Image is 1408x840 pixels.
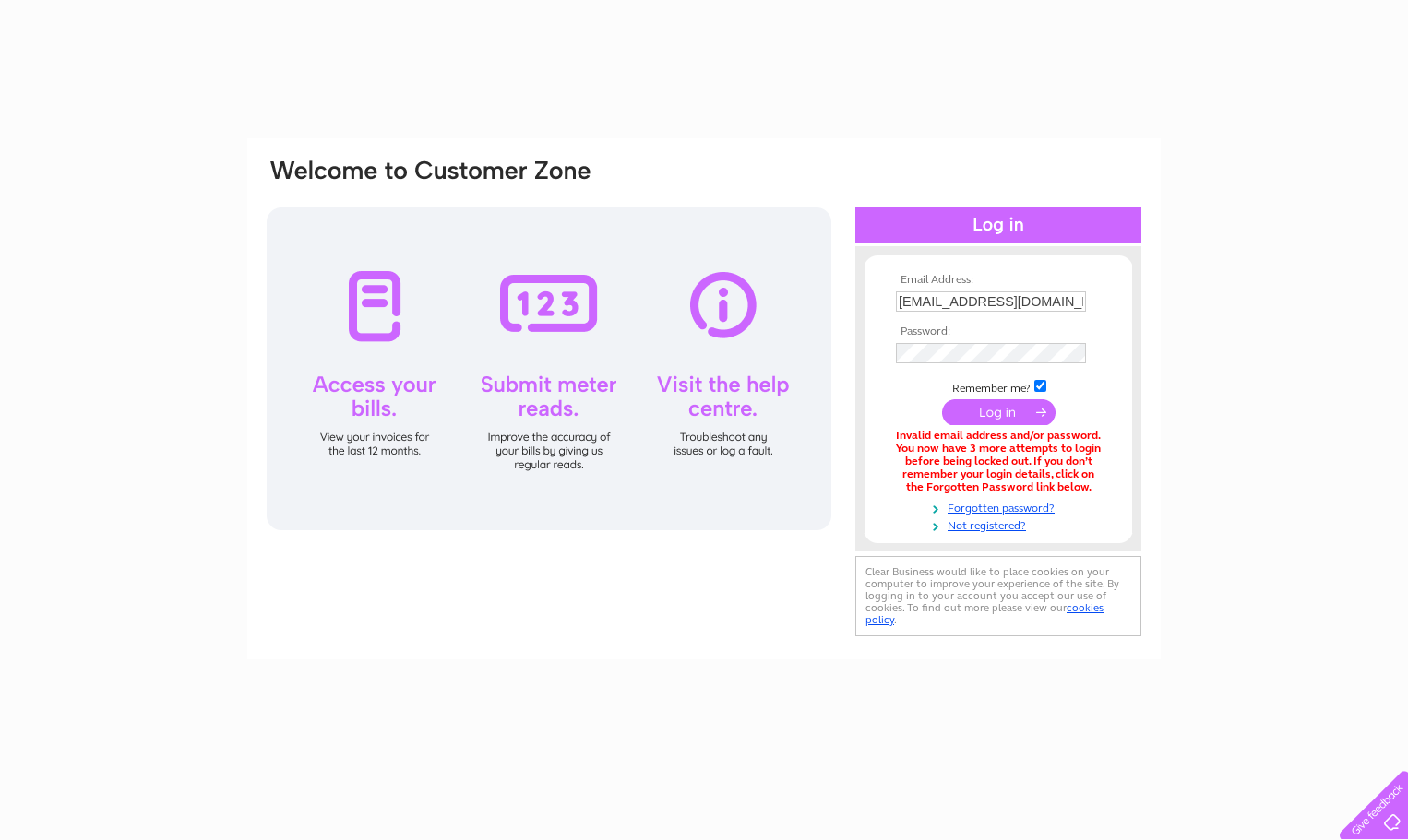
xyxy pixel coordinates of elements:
[865,601,1104,626] a: cookies policy
[891,325,1105,338] th: Password:
[891,377,1105,396] td: Remember me?
[942,399,1056,425] input: Submit
[896,498,1105,515] a: Forgotten password?
[896,515,1105,533] a: Not registered?
[855,556,1141,636] div: Clear Business would like to place cookies on your computer to improve your experience of the sit...
[896,430,1101,493] div: Invalid email address and/or password. You now have 3 more attempts to login before being locked ...
[891,274,1105,287] th: Email Address:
